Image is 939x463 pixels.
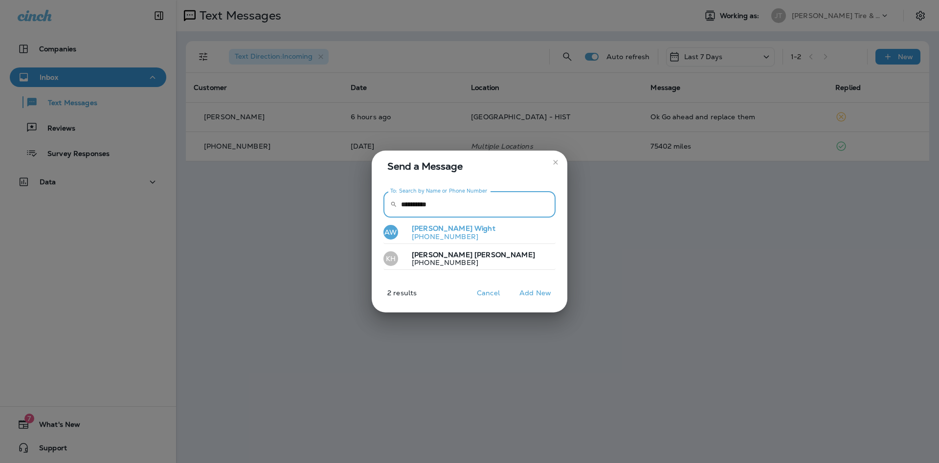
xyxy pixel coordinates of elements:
[404,259,535,266] p: [PHONE_NUMBER]
[412,250,472,259] span: [PERSON_NAME]
[383,225,398,240] div: AW
[368,289,417,305] p: 2 results
[514,286,556,301] button: Add New
[474,224,495,233] span: Wight
[474,250,535,259] span: [PERSON_NAME]
[470,286,507,301] button: Cancel
[383,221,556,244] button: AW[PERSON_NAME] Wight[PHONE_NUMBER]
[383,248,556,270] button: KH[PERSON_NAME] [PERSON_NAME][PHONE_NUMBER]
[412,224,472,233] span: [PERSON_NAME]
[383,251,398,266] div: KH
[548,154,563,170] button: close
[390,187,488,195] label: To: Search by Name or Phone Number
[387,158,556,174] span: Send a Message
[404,233,495,241] p: [PHONE_NUMBER]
